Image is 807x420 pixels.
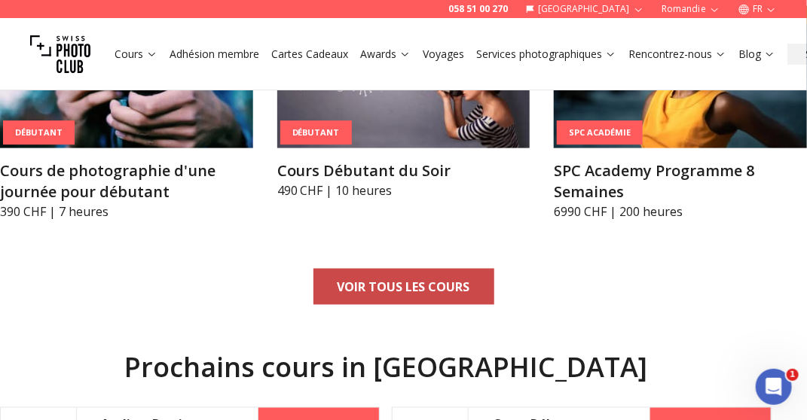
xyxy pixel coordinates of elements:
div: Débutant [280,120,352,145]
button: Cartes Cadeaux [265,44,354,65]
button: Services photographiques [470,44,622,65]
div: SPC Académie [557,120,643,145]
a: Services photographiques [476,47,616,62]
p: 6990 CHF | 200 heures [554,202,807,221]
a: Awards [360,47,411,62]
a: Cours Débutant du SoirDébutantCours Débutant du Soir490 CHF | 10 heures [277,6,530,199]
button: Blog [732,44,781,65]
button: Voyages [417,44,470,65]
a: Rencontrez-nous [628,47,726,62]
h3: SPC Academy Programme 8 Semaines [554,160,807,202]
h3: Cours Débutant du Soir [277,160,530,181]
iframe: Intercom live chat [756,369,792,405]
button: Rencontrez-nous [622,44,732,65]
a: Cours [115,47,157,62]
span: 1 [787,369,799,381]
a: Cartes Cadeaux [271,47,348,62]
button: Cours [109,44,164,65]
a: SPC Academy Programme 8 SemainesSPC AcadémieSPC Academy Programme 8 Semaines6990 CHF | 200 heures [554,6,807,221]
a: Adhésion membre [170,47,259,62]
a: Blog [738,47,775,62]
button: Awards [354,44,417,65]
a: 058 51 00 270 [448,3,508,15]
a: Voyages [423,47,464,62]
b: VOIR TOUS LES COURS [338,278,470,296]
div: Débutant [3,120,75,145]
a: VOIR TOUS LES COURS [313,269,494,305]
p: 490 CHF | 10 heures [277,181,530,199]
img: Swiss photo club [30,24,90,84]
button: Adhésion membre [164,44,265,65]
